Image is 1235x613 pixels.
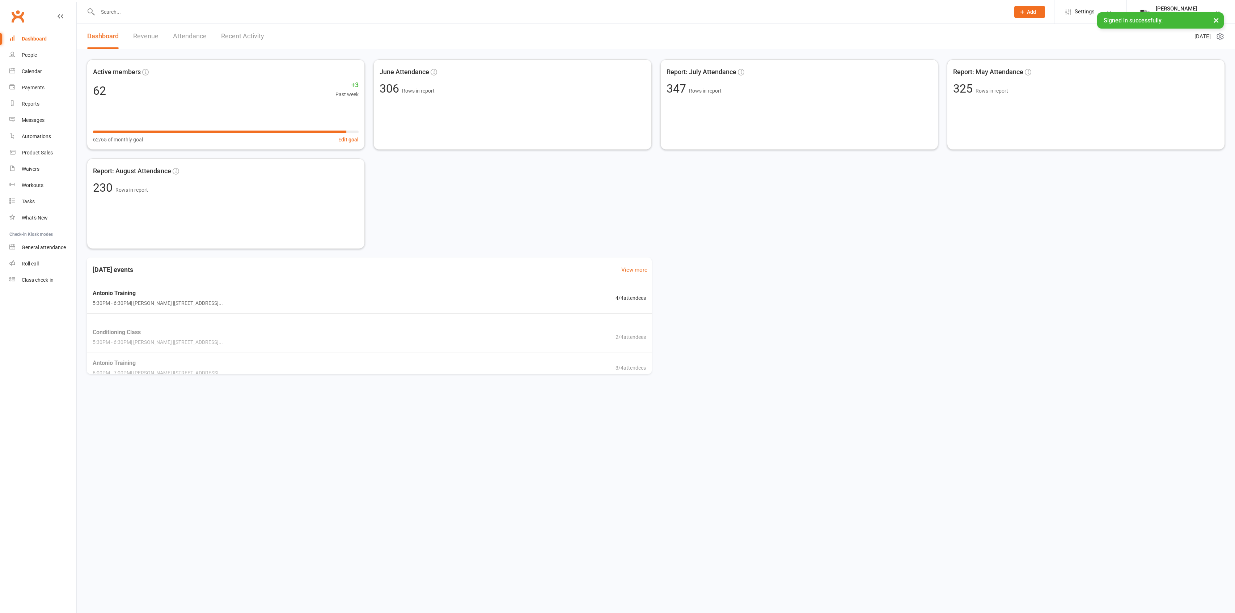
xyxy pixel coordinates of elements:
a: Roll call [9,256,76,272]
span: June Attendance [380,67,429,77]
span: 3 / 4 attendees [616,363,646,371]
div: General attendance [22,244,66,250]
a: Revenue [133,24,158,49]
a: Dashboard [9,31,76,47]
span: [DATE] [1194,32,1211,41]
span: Report: August Attendance [93,166,171,176]
a: People [9,47,76,63]
a: Attendance [173,24,207,49]
a: Dashboard [87,24,119,49]
a: Product Sales [9,145,76,161]
a: Waivers [9,161,76,177]
a: Automations [9,128,76,145]
span: Rows in report [689,88,722,94]
div: Messages [22,117,45,123]
span: 347 [667,82,689,95]
span: Report: July Attendance [667,67,736,77]
div: Automations [22,133,51,139]
span: Report: May Attendance [953,67,1023,77]
div: Payments [22,85,45,90]
span: 230 [93,181,115,195]
div: Tasks [22,199,35,204]
span: 6:00PM - 7:00PM | [PERSON_NAME] | [STREET_ADDRESS]... [93,369,223,377]
span: +3 [335,80,359,90]
a: Clubworx [9,7,27,25]
h3: [DATE] events [87,263,139,276]
a: Recent Activity [221,24,264,49]
div: Waivers [22,166,39,172]
button: Add [1014,6,1045,18]
a: Calendar [9,63,76,80]
div: Roll call [22,261,39,267]
span: Rows in report [976,88,1008,94]
span: Add [1027,9,1036,15]
a: Reports [9,96,76,112]
span: 5:30PM - 6:30PM | [PERSON_NAME] | [STREET_ADDRESS]... [93,338,223,346]
span: 325 [953,82,976,95]
span: Antonio Training [93,289,223,298]
div: Calendar [22,68,42,74]
span: 5:30PM - 6:30PM | [PERSON_NAME] | [STREET_ADDRESS]... [93,299,223,307]
div: What's New [22,215,48,221]
a: Workouts [9,177,76,193]
a: What's New [9,210,76,226]
a: Messages [9,112,76,128]
div: Class check-in [22,277,54,283]
div: The Weight Rm [1156,12,1197,18]
div: Reports [22,101,39,107]
span: 62/65 of monthly goal [93,136,143,144]
span: 306 [380,82,402,95]
div: People [22,52,37,58]
div: 62 [93,85,106,97]
a: Payments [9,80,76,96]
div: Workouts [22,182,43,188]
span: Past week [335,90,359,98]
div: Dashboard [22,36,47,42]
div: Product Sales [22,150,53,156]
span: Settings [1075,4,1095,20]
a: View more [621,265,647,274]
a: Class kiosk mode [9,272,76,288]
span: 4 / 4 attendees [616,294,646,302]
a: Tasks [9,193,76,210]
div: [PERSON_NAME] [1156,5,1197,12]
a: General attendance kiosk mode [9,239,76,256]
span: Antonio Training [93,358,223,368]
span: Conditioning Class [93,328,223,337]
input: Search... [96,7,1005,17]
img: thumb_image1749576563.png [1138,5,1152,19]
button: Edit goal [338,136,359,144]
span: Rows in report [115,187,148,193]
span: Signed in successfully. [1104,17,1163,24]
span: 2 / 4 attendees [616,333,646,341]
span: Rows in report [402,88,435,94]
button: × [1210,12,1223,28]
span: Active members [93,67,141,77]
